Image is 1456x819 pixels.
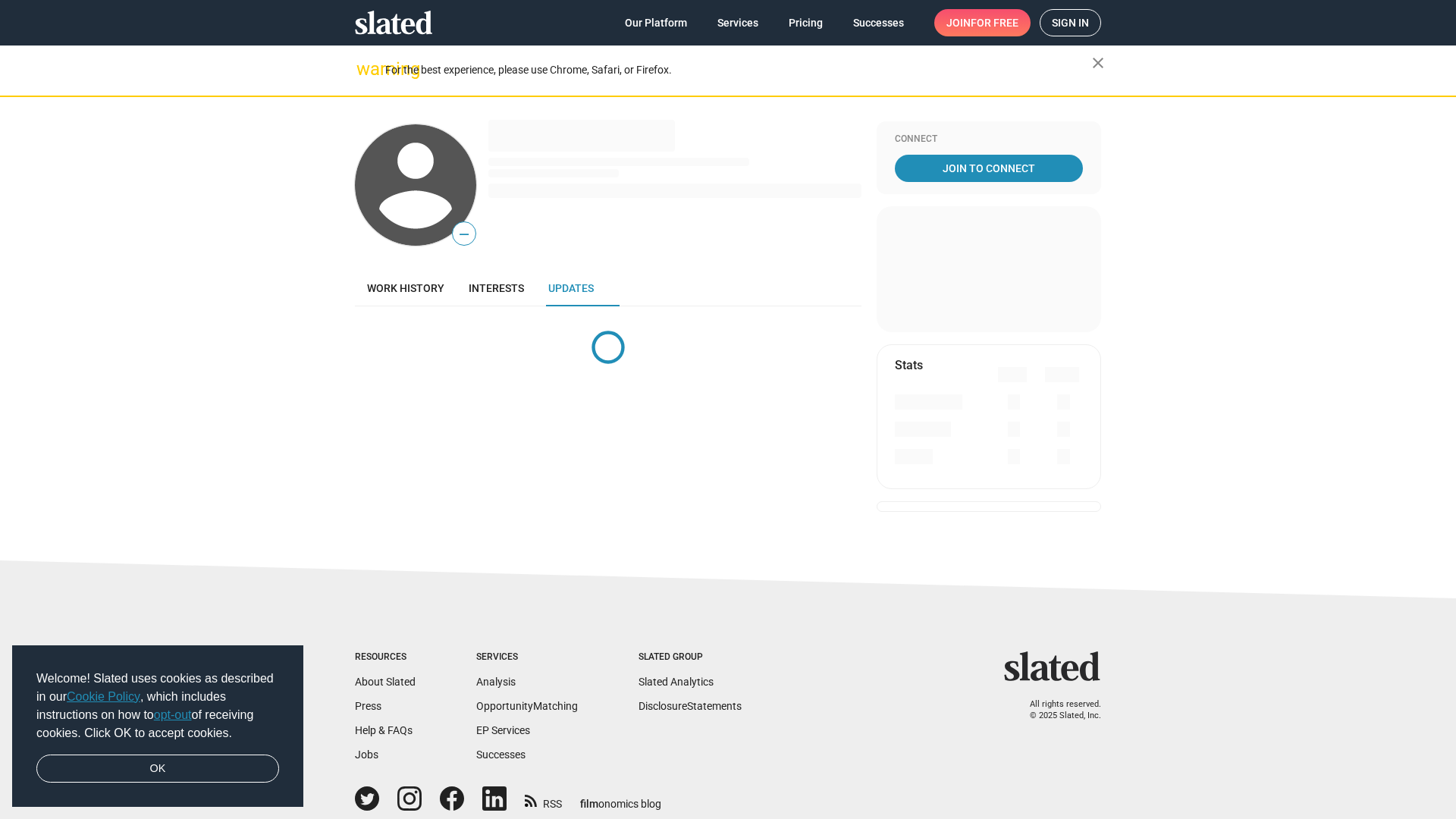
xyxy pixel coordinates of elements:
span: Sign in [1052,10,1089,36]
a: Analysis [476,676,516,688]
a: DisclosureStatements [639,700,742,712]
span: Work history [367,282,444,294]
a: filmonomics blog [580,785,661,811]
a: RSS [525,788,562,811]
a: About Slated [355,676,416,688]
span: Successes [853,9,904,36]
div: For the best experience, please use Chrome, Safari, or Firefox. [385,60,1092,80]
a: dismiss cookie message [36,755,279,783]
a: Cookie Policy [67,690,140,703]
span: Join [946,9,1018,36]
a: Pricing [777,9,835,36]
a: Successes [476,748,526,761]
a: Interests [457,270,536,306]
a: Work history [355,270,457,306]
span: — [453,224,475,244]
a: Slated Analytics [639,676,714,688]
a: Successes [841,9,916,36]
div: Resources [355,651,416,664]
div: cookieconsent [12,645,303,808]
span: Join To Connect [898,155,1080,182]
div: Services [476,651,578,664]
a: Join To Connect [895,155,1083,182]
a: Press [355,700,381,712]
mat-icon: close [1089,54,1107,72]
a: Updates [536,270,606,306]
mat-icon: warning [356,60,375,78]
p: All rights reserved. © 2025 Slated, Inc. [1014,699,1101,721]
span: Updates [548,282,594,294]
a: Help & FAQs [355,724,413,736]
div: Slated Group [639,651,742,664]
span: Pricing [789,9,823,36]
a: Services [705,9,770,36]
a: OpportunityMatching [476,700,578,712]
span: for free [971,9,1018,36]
a: Sign in [1040,9,1101,36]
span: Welcome! Slated uses cookies as described in our , which includes instructions on how to of recei... [36,670,279,742]
span: Interests [469,282,524,294]
a: Our Platform [613,9,699,36]
span: film [580,798,598,810]
a: opt-out [154,708,192,721]
mat-card-title: Stats [895,357,923,373]
a: EP Services [476,724,530,736]
span: Our Platform [625,9,687,36]
div: Connect [895,133,1083,146]
span: Services [717,9,758,36]
a: Joinfor free [934,9,1031,36]
a: Jobs [355,748,378,761]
